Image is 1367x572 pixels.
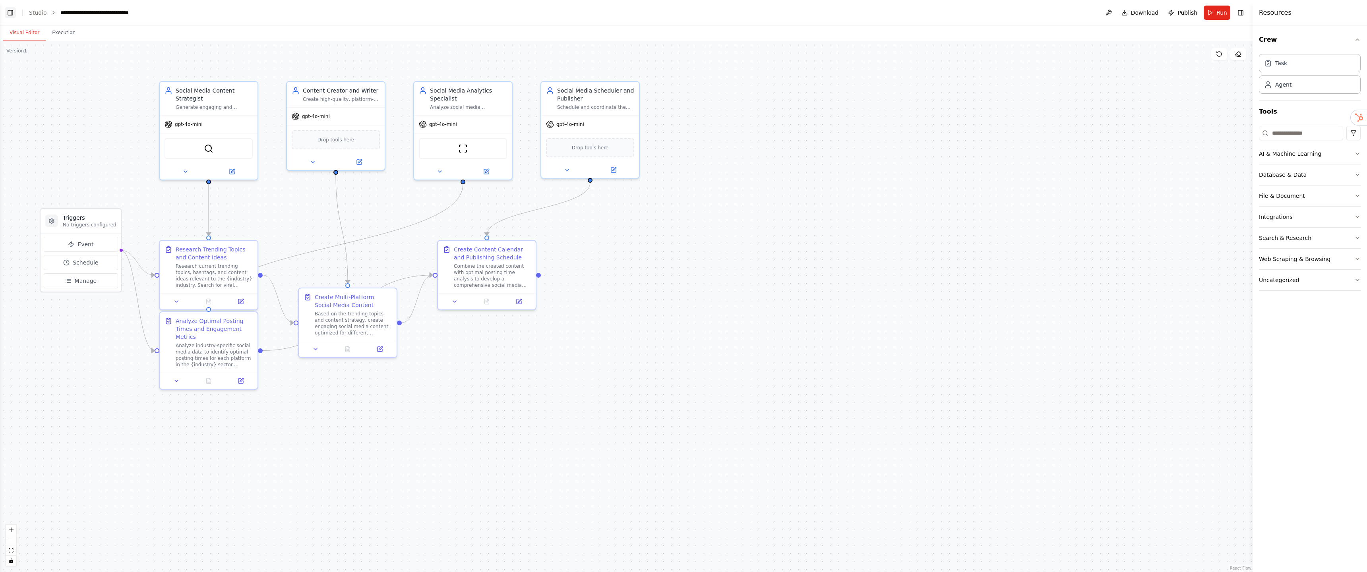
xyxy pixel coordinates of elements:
div: Research current trending topics, hashtags, and content ideas relevant to the {industry} industry... [176,263,253,288]
div: Social Media Analytics Specialist [430,87,507,102]
button: Manage [44,273,118,288]
div: Social Media Scheduler and PublisherSchedule and coordinate the publishing of social media conten... [540,81,640,179]
div: Create Multi-Platform Social Media ContentBased on the trending topics and content strategy, crea... [298,288,397,358]
div: Crew [1259,51,1361,100]
span: Download [1131,9,1159,17]
button: Execution [46,25,82,41]
g: Edge from 133a8ae8-7d58-43a7-8526-ff19be3a01b2 to 49ec0310-ab71-4ae2-a7ba-b4e121f6e08e [332,175,352,283]
button: Hide right sidebar [1235,7,1246,18]
span: Drop tools here [572,144,609,152]
button: Integrations [1259,207,1361,227]
div: Research Trending Topics and Content IdeasResearch current trending topics, hashtags, and content... [159,240,258,310]
g: Edge from triggers to ae0bd8be-5fda-4fba-9946-e115ea8bb547 [120,246,155,279]
a: React Flow attribution [1230,566,1251,570]
button: No output available [192,297,226,306]
h4: Resources [1259,8,1291,17]
div: Based on the trending topics and content strategy, create engaging social media content optimized... [315,311,392,336]
div: Generate engaging and trending content ideas for {industry} across multiple social media platform... [176,104,253,110]
button: No output available [192,376,226,386]
button: toggle interactivity [6,556,16,566]
button: Download [1118,6,1162,20]
span: Run [1216,9,1227,17]
button: Open in side panel [505,297,532,306]
g: Edge from 49ec0310-ab71-4ae2-a7ba-b4e121f6e08e to d0a6dfe8-e724-4ed1-8b83-1934424ff553 [402,271,433,327]
button: fit view [6,545,16,556]
span: gpt-4o-mini [175,121,203,128]
img: SerperDevTool [204,144,213,153]
div: Schedule and coordinate the publishing of social media content across multiple platforms at optim... [557,104,634,110]
span: Manage [75,277,97,285]
button: Visual Editor [3,25,46,41]
button: Database & Data [1259,164,1361,185]
div: Analyze Optimal Posting Times and Engagement Metrics [176,317,253,341]
div: Version 1 [6,48,27,54]
g: Edge from 63e8eab5-fac7-4d48-8c93-1a31c9612110 to ae0bd8be-5fda-4fba-9946-e115ea8bb547 [205,184,213,236]
button: No output available [331,344,365,354]
button: Open in side panel [227,376,254,386]
span: Schedule [73,259,98,267]
button: Schedule [44,255,118,270]
button: zoom out [6,535,16,545]
span: Publish [1177,9,1197,17]
button: Event [44,237,118,252]
div: Analyze Optimal Posting Times and Engagement MetricsAnalyze industry-specific social media data t... [159,311,258,390]
div: Search & Research [1259,234,1311,242]
div: Create Multi-Platform Social Media Content [315,293,392,309]
button: File & Document [1259,186,1361,206]
div: AI & Machine Learning [1259,150,1321,158]
a: Studio [29,10,47,16]
button: Show left sidebar [5,7,16,18]
button: Crew [1259,29,1361,51]
span: gpt-4o-mini [302,113,330,120]
button: Open in side panel [366,344,393,354]
button: AI & Machine Learning [1259,143,1361,164]
div: Create Content Calendar and Publishing Schedule [454,245,531,261]
div: Tools [1259,123,1361,297]
button: Web Scraping & Browsing [1259,249,1361,269]
g: Edge from 10a74c7b-383b-46e7-9368-409528f9d0c3 to d0a6dfe8-e724-4ed1-8b83-1934424ff553 [263,271,433,355]
div: Social Media Scheduler and Publisher [557,87,634,102]
button: Open in side panel [337,157,381,167]
div: Analyze social media engagement metrics, identify optimal posting times, and provide data-driven ... [430,104,507,110]
button: Run [1204,6,1230,20]
button: Open in side panel [464,167,509,176]
g: Edge from ae0bd8be-5fda-4fba-9946-e115ea8bb547 to 49ec0310-ab71-4ae2-a7ba-b4e121f6e08e [263,271,294,327]
div: Task [1275,59,1287,67]
div: React Flow controls [6,525,16,566]
button: Search & Research [1259,228,1361,248]
h3: Triggers [63,214,116,222]
div: Social Media Content StrategistGenerate engaging and trending content ideas for {industry} across... [159,81,258,180]
div: Content Creator and Writer [303,87,380,95]
span: gpt-4o-mini [556,121,584,128]
nav: breadcrumb [29,9,150,17]
button: Open in side panel [227,297,254,306]
span: Event [77,240,93,248]
button: No output available [470,297,504,306]
div: Research Trending Topics and Content Ideas [176,245,253,261]
div: Integrations [1259,213,1292,221]
div: Create high-quality, platform-optimized social media content including captions, hashtags, and po... [303,96,380,102]
button: Uncategorized [1259,270,1361,290]
div: Uncategorized [1259,276,1299,284]
button: Publish [1165,6,1200,20]
button: Tools [1259,100,1361,123]
button: Open in side panel [591,165,636,175]
div: Analyze industry-specific social media data to identify optimal posting times for each platform i... [176,342,253,368]
g: Edge from 17707f38-7f82-4471-beb9-4797fa9031ec to d0a6dfe8-e724-4ed1-8b83-1934424ff553 [483,183,594,236]
button: zoom in [6,525,16,535]
div: File & Document [1259,192,1305,200]
g: Edge from efc20dbb-a5d3-4b14-a94c-ff7fa957587b to 10a74c7b-383b-46e7-9368-409528f9d0c3 [205,184,467,307]
div: Social Media Analytics SpecialistAnalyze social media engagement metrics, identify optimal postin... [413,81,513,180]
button: Open in side panel [209,167,254,176]
div: Social Media Content Strategist [176,87,253,102]
div: TriggersNo triggers configuredEventScheduleManage [40,208,122,292]
div: Web Scraping & Browsing [1259,255,1330,263]
img: ScrapeWebsiteTool [458,144,468,153]
div: Database & Data [1259,171,1307,179]
div: Content Creator and WriterCreate high-quality, platform-optimized social media content including ... [286,81,385,171]
div: Combine the created content with optimal posting time analysis to develop a comprehensive social ... [454,263,531,288]
span: Drop tools here [318,136,354,144]
div: Create Content Calendar and Publishing ScheduleCombine the created content with optimal posting t... [437,240,536,310]
g: Edge from triggers to 10a74c7b-383b-46e7-9368-409528f9d0c3 [120,246,155,355]
div: Agent [1275,81,1291,89]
